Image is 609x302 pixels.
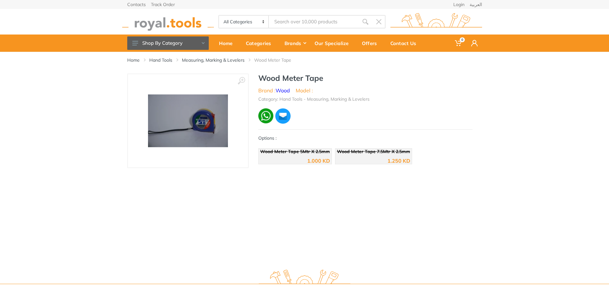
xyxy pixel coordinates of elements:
select: Category [219,16,269,28]
img: wa.webp [258,108,273,123]
li: Category: Hand Tools - Measuring, Marking & Levelers [258,96,370,103]
a: Contact Us [386,35,425,52]
div: Categories [241,36,280,50]
img: ma.webp [275,108,291,124]
a: Wood [276,87,290,94]
span: Wood Meter Tape 5Mtr X 2.5mm [260,149,330,154]
a: Offers [357,35,386,52]
nav: breadcrumb [127,57,482,63]
h1: Wood Meter Tape [258,74,472,83]
div: 1.000 KD [307,158,330,163]
div: 1.250 KD [387,158,410,163]
li: Wood Meter Tape [254,57,301,63]
div: Offers [357,36,386,50]
div: Contact Us [386,36,425,50]
a: Wood Meter Tape 5Mtr X 2.5mm 1.000 KD [258,148,332,164]
a: العربية [470,2,482,7]
a: Measuring, Marking & Levelers [182,57,245,63]
div: Home [215,36,241,50]
span: Wood Meter Tape 7.5Mtr X 2.5mm [337,149,410,154]
a: Wood Meter Tape 7.5Mtr X 2.5mm 1.250 KD [335,148,412,164]
div: Our Specialize [310,36,357,50]
li: Brand : [258,87,290,94]
img: Royal Tools - Wood Meter Tape [148,95,228,147]
span: 0 [460,37,465,42]
a: Categories [241,35,280,52]
div: Options : [258,135,472,167]
a: Contacts [127,2,146,7]
a: 0 [450,35,467,52]
a: Hand Tools [149,57,172,63]
button: Shop By Category [127,36,209,50]
div: Brands [280,36,310,50]
img: royal.tools Logo [390,13,482,31]
a: Track Order [151,2,175,7]
img: royal.tools Logo [122,13,214,31]
a: Login [453,2,465,7]
a: Our Specialize [310,35,357,52]
li: Model : [296,87,313,94]
a: Home [215,35,241,52]
a: Home [127,57,140,63]
img: royal.tools Logo [259,270,350,287]
input: Site search [269,15,358,28]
